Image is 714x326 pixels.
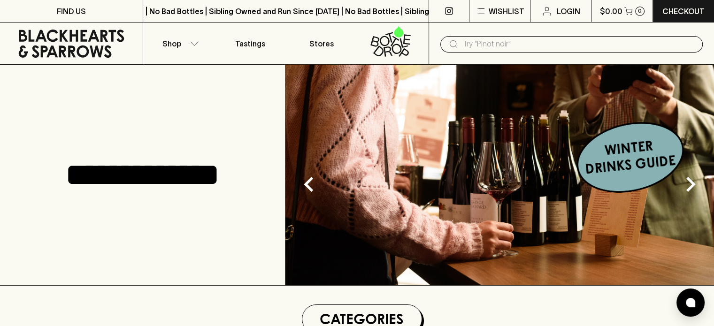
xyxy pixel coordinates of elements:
[162,38,181,49] p: Shop
[686,298,695,307] img: bubble-icon
[215,23,286,64] a: Tastings
[672,166,709,203] button: Next
[290,166,328,203] button: Previous
[235,38,265,49] p: Tastings
[556,6,580,17] p: Login
[143,23,215,64] button: Shop
[638,8,642,14] p: 0
[600,6,622,17] p: $0.00
[662,6,705,17] p: Checkout
[57,6,86,17] p: FIND US
[488,6,524,17] p: Wishlist
[309,38,334,49] p: Stores
[286,23,357,64] a: Stores
[463,37,695,52] input: Try "Pinot noir"
[285,65,714,285] img: optimise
